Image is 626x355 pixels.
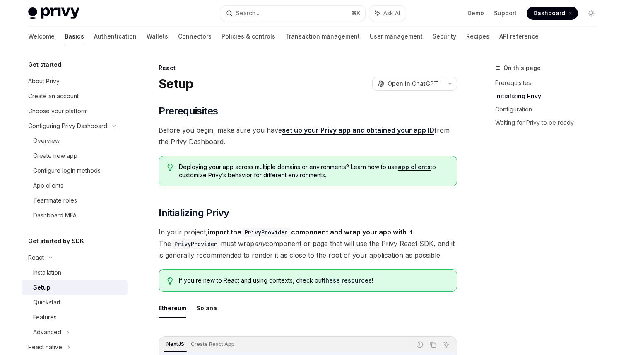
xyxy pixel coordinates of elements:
[388,80,438,88] span: Open in ChatGPT
[33,151,77,161] div: Create new app
[254,239,265,248] em: any
[28,27,55,46] a: Welcome
[22,163,128,178] a: Configure login methods
[370,27,423,46] a: User management
[159,76,193,91] h1: Setup
[22,280,128,295] a: Setup
[28,236,84,246] h5: Get started by SDK
[369,6,406,21] button: Ask AI
[494,9,517,17] a: Support
[28,76,60,86] div: About Privy
[159,64,457,72] div: React
[178,27,212,46] a: Connectors
[179,163,448,179] span: Deploying your app across multiple domains or environments? Learn how to use to customize Privy’s...
[196,298,217,318] button: Solana
[159,124,457,147] span: Before you begin, make sure you have from the Privy Dashboard.
[222,27,275,46] a: Policies & controls
[22,265,128,280] a: Installation
[323,277,340,284] a: these
[159,298,186,318] button: Ethereum
[398,163,431,171] a: app clients
[28,91,79,101] div: Create an account
[495,89,604,103] a: Initializing Privy
[22,310,128,325] a: Features
[147,27,168,46] a: Wallets
[22,133,128,148] a: Overview
[28,342,62,352] div: React native
[208,228,412,236] strong: import the component and wrap your app with it
[585,7,598,20] button: Toggle dark mode
[22,104,128,118] a: Choose your platform
[33,268,61,278] div: Installation
[28,60,61,70] h5: Get started
[179,276,448,285] span: If you’re new to React and using contexts, check out !
[241,228,291,237] code: PrivyProvider
[495,103,604,116] a: Configuration
[28,7,79,19] img: light logo
[65,27,84,46] a: Basics
[503,63,541,73] span: On this page
[466,27,489,46] a: Recipes
[33,297,60,307] div: Quickstart
[527,7,578,20] a: Dashboard
[22,148,128,163] a: Create new app
[495,116,604,129] a: Waiting for Privy to be ready
[22,178,128,193] a: App clients
[159,226,457,261] span: In your project, . The must wrap component or page that will use the Privy React SDK, and it is g...
[372,77,443,91] button: Open in ChatGPT
[433,27,456,46] a: Security
[33,283,51,292] div: Setup
[94,27,137,46] a: Authentication
[159,104,218,118] span: Prerequisites
[220,6,365,21] button: Search...⌘K
[495,76,604,89] a: Prerequisites
[33,327,61,337] div: Advanced
[467,9,484,17] a: Demo
[33,312,57,322] div: Features
[499,27,539,46] a: API reference
[22,208,128,223] a: Dashboard MFA
[22,295,128,310] a: Quickstart
[22,193,128,208] a: Teammate roles
[164,339,187,349] div: NextJS
[167,164,173,171] svg: Tip
[22,89,128,104] a: Create an account
[33,181,63,191] div: App clients
[167,277,173,285] svg: Tip
[352,10,360,17] span: ⌘ K
[28,253,44,263] div: React
[383,9,400,17] span: Ask AI
[441,339,452,350] button: Ask AI
[282,126,434,135] a: set up your Privy app and obtained your app ID
[342,277,372,284] a: resources
[188,339,237,349] div: Create React App
[33,210,77,220] div: Dashboard MFA
[33,166,101,176] div: Configure login methods
[414,339,425,350] button: Report incorrect code
[28,121,107,131] div: Configuring Privy Dashboard
[285,27,360,46] a: Transaction management
[171,239,221,249] code: PrivyProvider
[22,74,128,89] a: About Privy
[28,106,88,116] div: Choose your platform
[33,136,60,146] div: Overview
[33,196,77,205] div: Teammate roles
[533,9,565,17] span: Dashboard
[236,8,259,18] div: Search...
[428,339,438,350] button: Copy the contents from the code block
[159,206,229,220] span: Initializing Privy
